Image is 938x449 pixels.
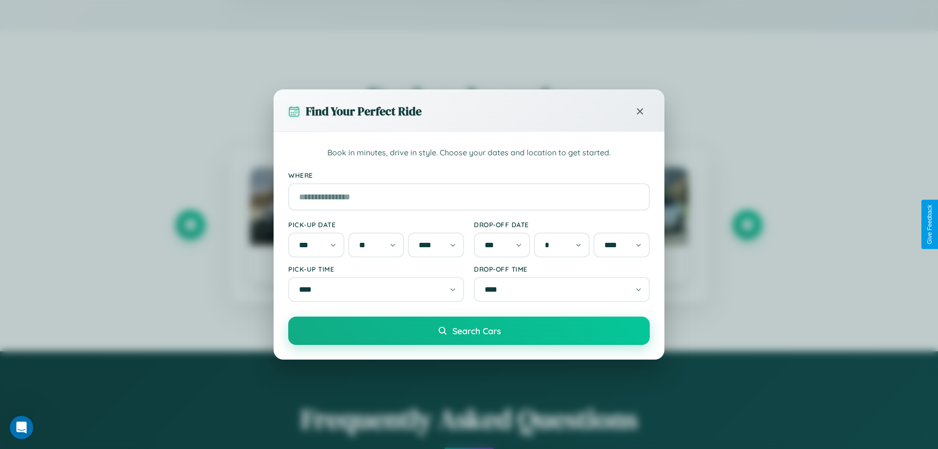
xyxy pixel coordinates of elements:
[288,171,650,179] label: Where
[474,265,650,273] label: Drop-off Time
[288,265,464,273] label: Pick-up Time
[288,147,650,159] p: Book in minutes, drive in style. Choose your dates and location to get started.
[288,317,650,345] button: Search Cars
[474,220,650,229] label: Drop-off Date
[288,220,464,229] label: Pick-up Date
[306,103,422,119] h3: Find Your Perfect Ride
[452,325,501,336] span: Search Cars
